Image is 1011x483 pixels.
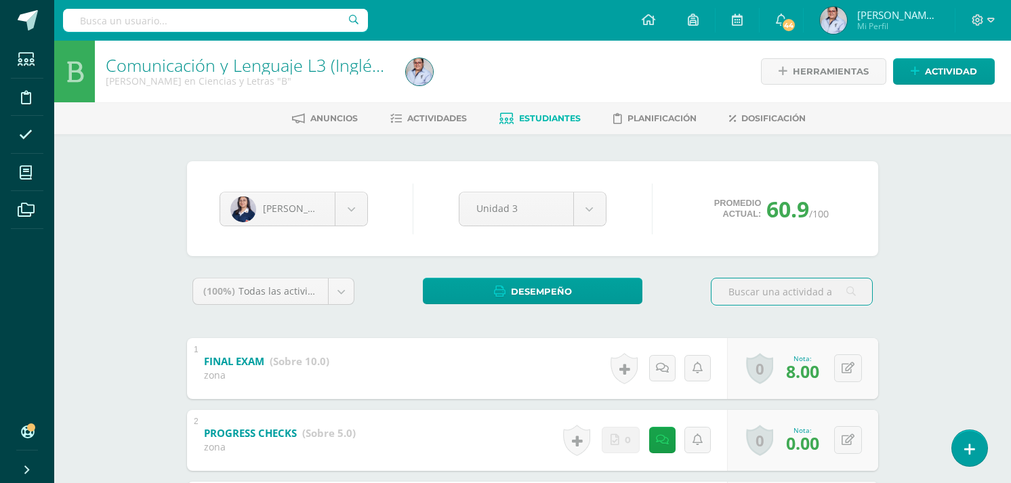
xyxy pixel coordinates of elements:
img: 2172985a76704d511378705c460d31b9.png [406,58,433,85]
span: 0 [625,427,631,453]
a: Actividades [390,108,467,129]
input: Busca un usuario... [63,9,368,32]
div: zona [204,440,356,453]
span: Desempeño [511,279,572,304]
span: 44 [781,18,796,33]
a: FINAL EXAM (Sobre 10.0) [204,351,329,373]
a: 0 [746,425,773,456]
span: [PERSON_NAME] de los [PERSON_NAME] [857,8,938,22]
input: Buscar una actividad aquí... [711,278,872,305]
span: Actividades [407,113,467,123]
span: [PERSON_NAME] [263,202,339,215]
span: 60.9 [766,194,809,224]
div: zona [204,369,329,381]
span: Actividad [925,59,977,84]
span: Herramientas [793,59,869,84]
strong: (Sobre 5.0) [302,426,356,440]
a: Comunicación y Lenguaje L3 (Inglés) 5 [106,54,399,77]
a: Estudiantes [499,108,581,129]
span: (100%) [203,285,235,297]
a: Dosificación [729,108,806,129]
a: PROGRESS CHECKS (Sobre 5.0) [204,423,356,444]
img: 2172985a76704d511378705c460d31b9.png [820,7,847,34]
b: PROGRESS CHECKS [204,426,297,440]
a: Anuncios [292,108,358,129]
span: /100 [809,207,829,220]
a: 0 [746,353,773,384]
div: Nota: [786,354,819,363]
a: Actividad [893,58,995,85]
span: Estudiantes [519,113,581,123]
span: 0.00 [786,432,819,455]
a: (100%)Todas las actividades de esta unidad [193,278,354,304]
strong: (Sobre 10.0) [270,354,329,368]
a: Desempeño [423,278,642,304]
div: Quinto Quinto Bachillerato en Ciencias y Letras 'B' [106,75,390,87]
span: 8.00 [786,360,819,383]
span: Todas las actividades de esta unidad [239,285,407,297]
h1: Comunicación y Lenguaje L3 (Inglés) 5 [106,56,390,75]
img: ee22b5b391fca04f8c679e651f1000ec.png [230,196,256,222]
span: Planificación [627,113,697,123]
a: Unidad 3 [459,192,606,226]
a: [PERSON_NAME] [220,192,367,226]
a: Herramientas [761,58,886,85]
span: Mi Perfil [857,20,938,32]
span: Anuncios [310,113,358,123]
div: Nota: [786,425,819,435]
b: FINAL EXAM [204,354,264,368]
span: Dosificación [741,113,806,123]
a: Planificación [613,108,697,129]
span: Promedio actual: [714,198,762,219]
span: Unidad 3 [476,192,556,224]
